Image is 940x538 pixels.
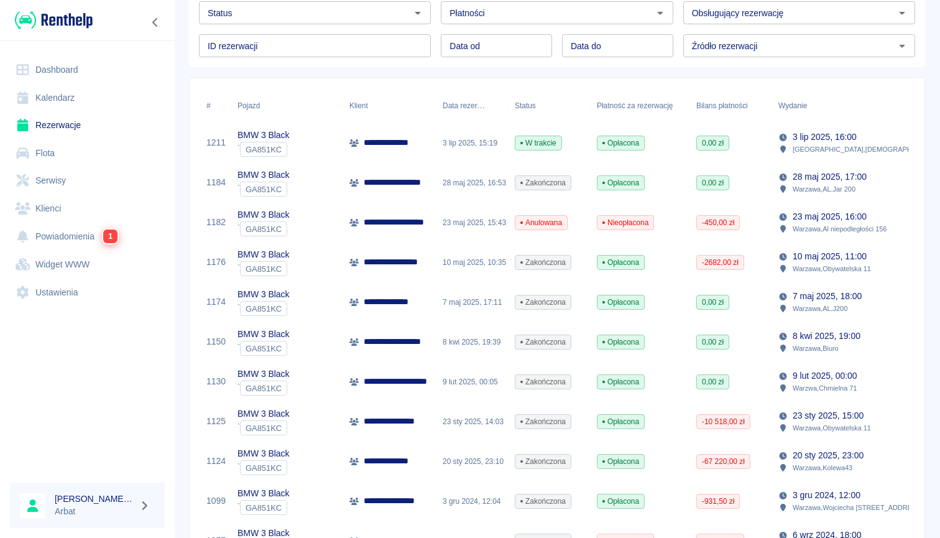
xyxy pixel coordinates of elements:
[778,88,807,123] div: Wydanie
[241,384,287,393] span: GA851KC
[206,415,226,428] a: 1125
[237,420,289,435] div: `
[237,460,289,475] div: `
[793,290,862,303] p: 7 maj 2025, 18:00
[697,257,744,268] span: -2682,00 zł
[241,304,287,313] span: GA851KC
[237,407,289,420] p: BMW 3 Black
[690,88,772,123] div: Bilans płatności
[241,463,287,473] span: GA851KC
[10,167,165,195] a: Serwisy
[597,416,644,427] span: Opłacona
[237,221,289,236] div: `
[793,183,855,195] p: Warzawa , AL.Jar 200
[443,88,485,123] div: Data rezerwacji
[697,297,729,308] span: 0,00 zł
[10,10,93,30] a: Renthelp logo
[793,502,923,513] p: Warzawa , Wojciecha [STREET_ADDRESS]
[436,481,509,521] div: 3 gru 2024, 12:04
[591,88,690,123] div: Płatność za rezerwację
[237,447,289,460] p: BMW 3 Black
[597,496,644,507] span: Opłacona
[237,169,289,182] p: BMW 3 Black
[697,217,739,228] span: -450,00 zł
[237,368,289,381] p: BMW 3 Black
[237,341,289,356] div: `
[237,288,289,301] p: BMW 3 Black
[241,264,287,274] span: GA851KC
[697,177,729,188] span: 0,00 zł
[793,343,839,354] p: Warzawa , Biuro
[515,496,571,507] span: Zakończona
[237,88,260,123] div: Pojazd
[697,416,750,427] span: -10 518,00 zł
[597,177,644,188] span: Opłacona
[893,4,911,22] button: Otwórz
[15,10,93,30] img: Renthelp logo
[206,176,226,189] a: 1184
[206,375,226,388] a: 1130
[237,500,289,515] div: `
[509,88,591,123] div: Status
[597,88,673,123] div: Płatność za rezerwację
[697,137,729,149] span: 0,00 zł
[241,503,287,512] span: GA851KC
[515,416,571,427] span: Zakończona
[793,210,867,223] p: 23 maj 2025, 16:00
[597,456,644,467] span: Opłacona
[515,376,571,387] span: Zakończona
[696,88,748,123] div: Bilans płatności
[793,303,847,314] p: Warzawa , AL,J200
[793,449,864,462] p: 20 sty 2025, 23:00
[515,456,571,467] span: Zakończona
[10,139,165,167] a: Flota
[436,88,509,123] div: Data rezerwacji
[441,34,552,57] input: DD.MM.YYYY
[597,336,644,348] span: Opłacona
[241,185,287,194] span: GA851KC
[793,383,857,394] p: Warzwa , Chmielna 71
[515,336,571,348] span: Zakończona
[597,297,644,308] span: Opłacona
[206,216,226,229] a: 1182
[103,230,118,243] span: 1
[206,88,211,123] div: #
[436,163,509,203] div: 28 maj 2025, 16:53
[515,297,571,308] span: Zakończona
[146,14,165,30] button: Zwiń nawigację
[793,369,857,383] p: 9 lut 2025, 00:00
[436,203,509,243] div: 23 maj 2025, 15:43
[343,88,436,123] div: Klient
[10,222,165,251] a: Powiadomienia1
[206,295,226,308] a: 1174
[10,279,165,307] a: Ustawienia
[55,493,134,505] h6: [PERSON_NAME] [PERSON_NAME]
[55,505,134,518] p: Arbat
[241,424,287,433] span: GA851KC
[237,182,289,197] div: `
[597,376,644,387] span: Opłacona
[793,422,871,434] p: Warzawa , Obywatelska 11
[652,4,669,22] button: Otwórz
[241,145,287,154] span: GA851KC
[793,489,860,502] p: 3 gru 2024, 12:00
[807,97,824,114] button: Sort
[231,88,343,123] div: Pojazd
[10,84,165,112] a: Kalendarz
[515,177,571,188] span: Zakończona
[436,362,509,402] div: 9 lut 2025, 00:05
[515,137,561,149] span: W trakcie
[697,496,739,507] span: -931,50 zł
[436,442,509,481] div: 20 sty 2025, 23:10
[436,123,509,163] div: 3 lip 2025, 15:19
[793,250,867,263] p: 10 maj 2025, 11:00
[515,217,567,228] span: Anulowana
[10,111,165,139] a: Rezerwacje
[436,282,509,322] div: 7 maj 2025, 17:11
[793,462,852,473] p: Warzawa , Kolewa43
[597,137,644,149] span: Opłacona
[200,88,231,123] div: #
[237,129,289,142] p: BMW 3 Black
[793,223,887,234] p: Warzawa , Al niepodległości 156
[793,131,857,144] p: 3 lip 2025, 16:00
